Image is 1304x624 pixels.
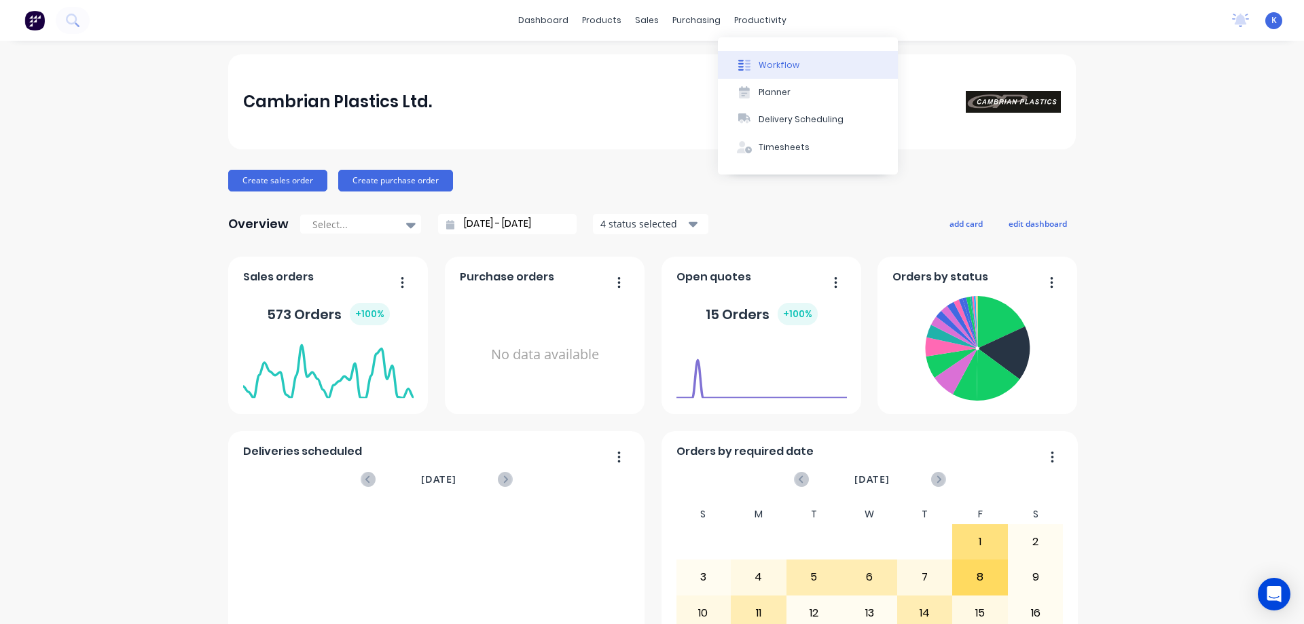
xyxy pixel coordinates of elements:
div: + 100 % [778,303,818,325]
span: K [1271,14,1277,26]
button: Planner [718,79,898,106]
div: Open Intercom Messenger [1258,578,1290,610]
div: No data available [460,291,630,419]
div: 573 Orders [267,303,390,325]
span: Open quotes [676,269,751,285]
div: T [897,504,953,524]
span: [DATE] [854,472,890,487]
div: 4 [731,560,786,594]
button: Timesheets [718,134,898,161]
div: 4 status selected [600,217,686,231]
div: purchasing [666,10,727,31]
div: Cambrian Plastics Ltd. [243,88,432,115]
div: S [676,504,731,524]
span: Orders by required date [676,443,814,460]
span: Purchase orders [460,269,554,285]
div: Timesheets [759,141,810,153]
div: 9 [1009,560,1063,594]
button: Create sales order [228,170,327,191]
div: 1 [953,525,1007,559]
img: Factory [24,10,45,31]
div: F [952,504,1008,524]
a: dashboard [511,10,575,31]
span: [DATE] [421,472,456,487]
div: + 100 % [350,303,390,325]
div: Planner [759,86,791,98]
span: Sales orders [243,269,314,285]
button: edit dashboard [1000,215,1076,232]
button: 4 status selected [593,214,708,234]
button: add card [941,215,992,232]
div: M [731,504,786,524]
div: W [841,504,897,524]
div: 8 [953,560,1007,594]
div: Delivery Scheduling [759,113,844,126]
div: 2 [1009,525,1063,559]
div: products [575,10,628,31]
div: 6 [842,560,896,594]
div: T [786,504,842,524]
div: Overview [228,210,289,238]
button: Create purchase order [338,170,453,191]
div: productivity [727,10,793,31]
div: 5 [787,560,841,594]
div: Workflow [759,59,799,71]
img: Cambrian Plastics Ltd. [966,91,1061,113]
div: 15 Orders [706,303,818,325]
div: 3 [676,560,731,594]
span: Deliveries scheduled [243,443,362,460]
span: Orders by status [892,269,988,285]
div: S [1008,504,1064,524]
div: sales [628,10,666,31]
div: 7 [898,560,952,594]
button: Delivery Scheduling [718,106,898,133]
button: Workflow [718,51,898,78]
